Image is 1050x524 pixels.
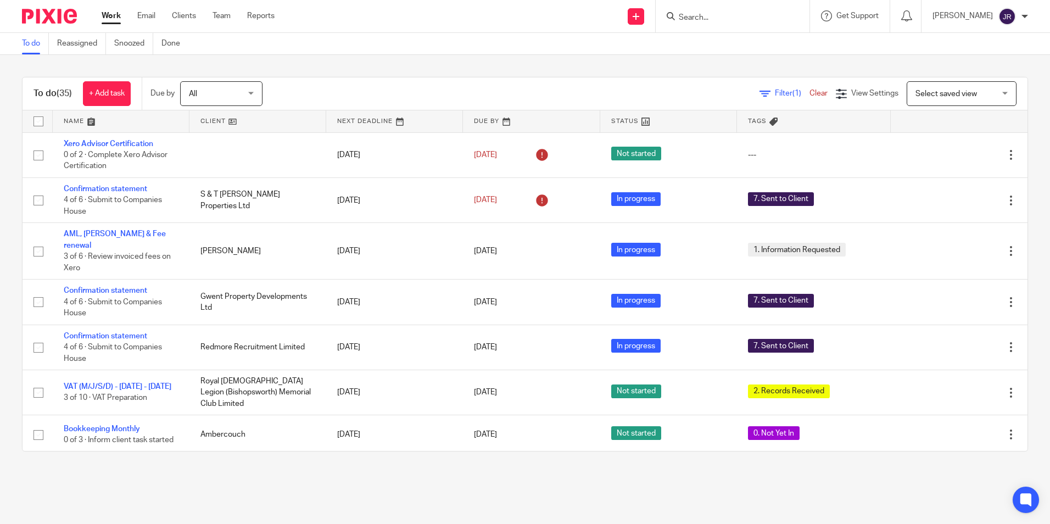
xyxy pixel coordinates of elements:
a: Bookkeeping Monthly [64,425,140,433]
td: S & T [PERSON_NAME] Properties Ltd [189,177,326,222]
img: Pixie [22,9,77,24]
span: [DATE] [474,431,497,438]
a: Reports [247,10,275,21]
a: + Add task [83,81,131,106]
a: Email [137,10,155,21]
span: [DATE] [474,197,497,204]
td: Ambercouch [189,415,326,454]
a: Confirmation statement [64,287,147,294]
span: 2. Records Received [748,384,830,398]
p: [PERSON_NAME] [932,10,993,21]
a: Snoozed [114,33,153,54]
span: 7. Sent to Client [748,339,814,353]
td: [PERSON_NAME] [189,223,326,280]
span: Get Support [836,12,879,20]
span: Not started [611,147,661,160]
span: Select saved view [915,90,977,98]
span: 0 of 3 · Inform client task started [64,436,174,444]
a: To do [22,33,49,54]
span: 7. Sent to Client [748,192,814,206]
span: [DATE] [474,389,497,397]
div: --- [748,149,880,160]
a: Confirmation statement [64,185,147,193]
h1: To do [33,88,72,99]
td: [DATE] [326,177,463,222]
span: Not started [611,426,661,440]
span: View Settings [851,90,898,97]
td: [DATE] [326,415,463,454]
input: Search [678,13,777,23]
span: In progress [611,294,661,308]
span: 3 of 10 · VAT Preparation [64,394,147,402]
td: Redmore Recruitment Limited [189,325,326,370]
span: In progress [611,192,661,206]
span: 4 of 6 · Submit to Companies House [64,197,162,216]
span: 4 of 6 · Submit to Companies House [64,343,162,363]
td: Gwent Property Developments Ltd [189,280,326,325]
a: Xero Advisor Certification [64,140,153,148]
span: 0 of 2 · Complete Xero Advisor Certification [64,151,167,170]
span: [DATE] [474,298,497,306]
td: [DATE] [326,132,463,177]
a: Done [161,33,188,54]
a: Reassigned [57,33,106,54]
span: 1. Information Requested [748,243,846,257]
span: [DATE] [474,247,497,255]
span: All [189,90,197,98]
span: Tags [748,118,767,124]
a: Clear [809,90,828,97]
a: Clients [172,10,196,21]
span: 3 of 6 · Review invoiced fees on Xero [64,253,171,272]
img: svg%3E [998,8,1016,25]
span: [DATE] [474,151,497,159]
span: 7. Sent to Client [748,294,814,308]
span: Not started [611,384,661,398]
span: Filter [775,90,809,97]
a: Team [213,10,231,21]
p: Due by [150,88,175,99]
a: Confirmation statement [64,332,147,340]
a: AML, [PERSON_NAME] & Fee renewal [64,230,166,249]
td: [DATE] [326,223,463,280]
span: 4 of 6 · Submit to Companies House [64,298,162,317]
a: Work [102,10,121,21]
td: [DATE] [326,325,463,370]
span: (1) [792,90,801,97]
span: [DATE] [474,343,497,351]
td: [DATE] [326,280,463,325]
span: In progress [611,339,661,353]
td: Royal [DEMOGRAPHIC_DATA] Legion (Bishopsworth) Memorial Club Limited [189,370,326,415]
td: [DATE] [326,370,463,415]
a: VAT (M/J/S/D) - [DATE] - [DATE] [64,383,171,391]
span: 0. Not Yet In [748,426,800,440]
span: In progress [611,243,661,257]
span: (35) [57,89,72,98]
